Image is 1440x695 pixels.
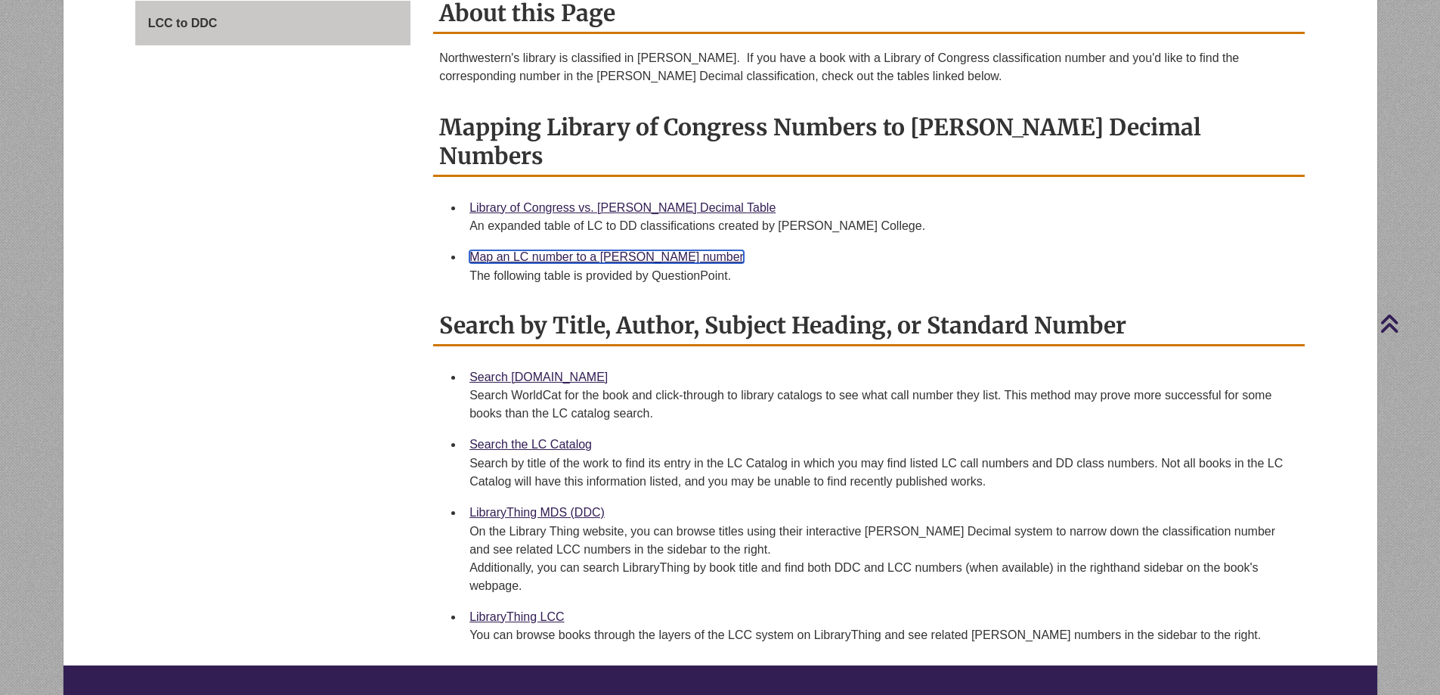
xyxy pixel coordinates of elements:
[469,371,608,383] a: Search [DOMAIN_NAME]
[469,506,605,519] a: LibraryThing MDS (DDC)
[433,108,1305,177] h2: Mapping Library of Congress Numbers to [PERSON_NAME] Decimal Numbers
[433,306,1305,346] h2: Search by Title, Author, Subject Heading, or Standard Number
[469,386,1293,423] div: Search WorldCat for the book and click-through to library catalogs to see what call number they l...
[469,610,564,623] a: LibraryThing LCC
[469,523,1293,595] div: On the Library Thing website, you can browse titles using their interactive [PERSON_NAME] Decimal...
[469,217,1293,235] div: An expanded table of LC to DD classifications created by [PERSON_NAME] College.
[469,438,592,451] a: Search the LC Catalog
[469,626,1293,644] div: You can browse books through the layers of the LCC system on LibraryThing and see related [PERSON...
[439,49,1299,85] p: Northwestern's library is classified in [PERSON_NAME]. If you have a book with a Library of Congr...
[135,1,410,46] a: LCC to DDC
[148,17,218,29] span: LCC to DDC
[469,455,1293,491] div: Search by title of the work to find its entry in the LC Catalog in which you may find listed LC c...
[1380,313,1436,334] a: Back to Top
[469,267,1293,285] div: The following table is provided by QuestionPoint.
[469,250,744,263] a: Map an LC number to a [PERSON_NAME] number
[469,201,776,214] a: Library of Congress vs. [PERSON_NAME] Decimal Table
